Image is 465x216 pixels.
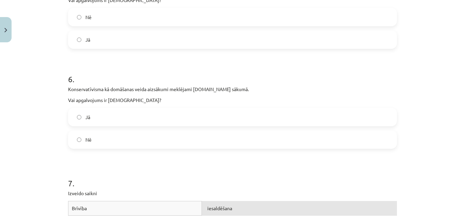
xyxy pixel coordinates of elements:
h1: 6 . [68,62,397,84]
p: Vai apgalvojums ir [DEMOGRAPHIC_DATA]? [68,97,397,103]
span: Jā [85,114,90,121]
img: icon-close-lesson-0947bae3869378f0d4975bcd49f059093ad1ed9edebbc8119c70593378902aed.svg [4,28,7,32]
input: Jā [77,115,81,119]
span: iesaldēšana [207,205,232,211]
span: Jā [85,36,90,43]
p: Izveido saikni [68,190,397,197]
span: Nē [85,14,92,21]
span: Brīvība [72,205,87,211]
input: Nē [77,138,81,142]
p: Konservatīvisma kā domāšanas veida aizsākumi meklējami [DOMAIN_NAME] sākumā. [68,86,397,93]
input: Nē [77,15,81,19]
input: Jā [77,38,81,42]
h1: 7 . [68,167,397,188]
span: Nē [85,136,92,143]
